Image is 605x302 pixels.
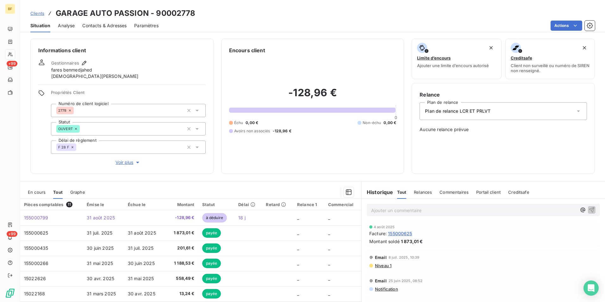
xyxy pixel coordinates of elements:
[134,22,159,29] span: Paramètres
[87,215,115,220] span: 31 août 2025
[389,279,423,283] span: 25 juin 2025, 08:52
[369,238,400,245] span: Montant soldé
[397,190,407,195] span: Tout
[66,202,72,207] span: 11
[297,291,299,296] span: _
[234,128,270,134] span: Avoirs non associés
[87,276,114,281] span: 30 avr. 2025
[24,291,45,296] span: 15022168
[266,202,290,207] div: Retard
[38,47,206,54] h6: Informations client
[476,190,501,195] span: Portail client
[375,278,387,283] span: Email
[297,215,299,220] span: _
[328,230,330,236] span: _
[440,190,469,195] span: Commentaires
[24,215,48,220] span: 155000799
[412,39,501,79] button: Limite d’encoursAjouter une limite d’encours autorisé
[51,159,206,166] button: Voir plus
[388,230,412,237] span: 155000625
[202,243,221,253] span: payée
[238,202,258,207] div: Délai
[202,213,227,223] span: à déduire
[374,263,391,268] span: Niveau 1
[362,188,393,196] h6: Historique
[169,291,195,297] span: 13,24 €
[375,255,387,260] span: Email
[511,55,532,60] span: Creditsafe
[246,120,258,126] span: 0,00 €
[363,120,381,126] span: Non-échu
[202,289,221,299] span: payée
[297,261,299,266] span: _
[420,126,587,133] span: Aucune relance prévue
[58,145,69,149] span: F 28 F
[234,120,243,126] span: Échu
[80,126,85,132] input: Ajouter une valeur
[128,291,155,296] span: 30 avr. 2025
[395,115,397,120] span: 0
[5,4,15,14] div: BF
[238,215,246,220] span: 18 j
[229,47,265,54] h6: Encours client
[128,245,153,251] span: 31 juil. 2025
[28,190,46,195] span: En cours
[297,202,321,207] div: Relance 1
[328,261,330,266] span: _
[82,22,127,29] span: Contacts & Adresses
[297,245,299,251] span: _
[24,202,79,207] div: Pièces comptables
[24,245,48,251] span: 155000435
[74,108,79,113] input: Ajouter une valeur
[128,276,154,281] span: 31 mai 2025
[30,11,44,16] span: Clients
[87,230,112,236] span: 31 juil. 2025
[202,259,221,268] span: payée
[87,261,113,266] span: 31 mai 2025
[51,73,139,79] span: [DEMOGRAPHIC_DATA][PERSON_NAME]
[374,225,395,229] span: 4 août 2025
[58,22,75,29] span: Analyse
[24,276,46,281] span: 15022626
[328,215,330,220] span: _
[169,245,195,251] span: 201,61 €
[7,231,17,237] span: +99
[401,238,423,245] span: 1 873,01 €
[202,202,231,207] div: Statut
[51,60,79,66] span: Gestionnaires
[508,190,529,195] span: Creditsafe
[202,274,221,283] span: payée
[51,90,206,99] span: Propriétés Client
[7,61,17,66] span: +99
[414,190,432,195] span: Relances
[417,63,489,68] span: Ajouter une limite d’encours autorisé
[389,255,420,259] span: 8 juil. 2025, 10:39
[128,230,156,236] span: 31 août 2025
[53,190,63,195] span: Tout
[369,230,387,237] span: Facture :
[5,288,15,298] img: Logo LeanPay
[425,108,490,114] span: Plan de relance LCR ET PRLVT
[87,291,116,296] span: 31 mars 2025
[76,144,81,150] input: Ajouter une valeur
[273,128,291,134] span: -128,96 €
[169,215,195,221] span: -128,96 €
[58,127,73,131] span: OUVERT
[128,261,155,266] span: 30 juin 2025
[87,245,114,251] span: 30 juin 2025
[30,22,50,29] span: Situation
[417,55,451,60] span: Limite d’encours
[87,202,120,207] div: Émise le
[297,276,299,281] span: _
[169,260,195,267] span: 1 188,53 €
[51,67,92,73] span: fares benmedjahed
[70,190,85,195] span: Graphe
[374,286,398,292] span: Notification
[24,261,48,266] span: 155000266
[202,228,221,238] span: payée
[505,39,595,79] button: CreditsafeClient non surveillé ou numéro de SIREN non renseigné.
[30,10,44,16] a: Clients
[328,276,330,281] span: _
[583,280,599,296] div: Open Intercom Messenger
[297,230,299,236] span: _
